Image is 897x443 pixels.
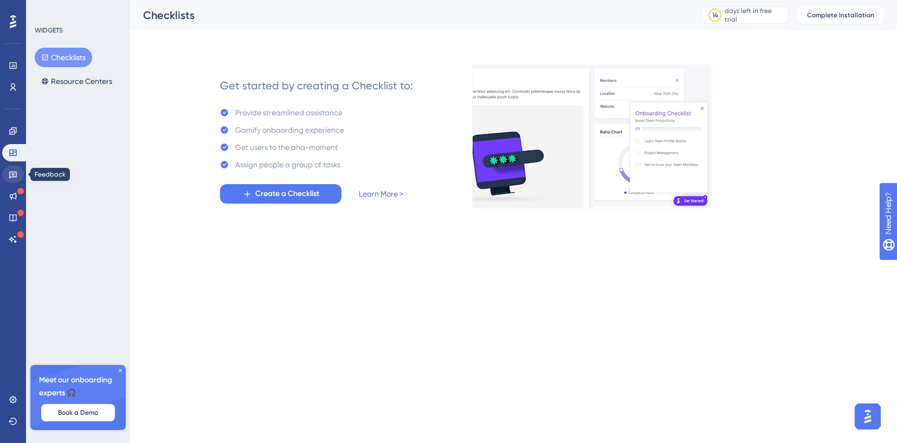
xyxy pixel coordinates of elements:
[255,187,319,200] span: Create a Checklist
[220,184,341,204] button: Create a Checklist
[58,408,98,417] span: Book a Demo
[807,11,874,19] span: Complete Installation
[41,404,115,421] button: Book a Demo
[359,187,403,200] a: Learn More >
[725,6,785,24] div: days left in free trial
[797,6,884,24] button: Complete Installation
[35,48,92,67] button: Checklists
[235,141,338,154] div: Get users to the aha-moment
[220,78,413,93] div: Get started by creating a Checklist to:
[235,106,343,119] div: Provide streamlined assistance
[472,64,712,209] img: e28e67207451d1beac2d0b01ddd05b56.gif
[235,158,340,171] div: Assign people a group of tasks
[143,8,675,23] div: Checklists
[35,71,119,91] button: Resource Centers
[25,3,68,16] span: Need Help?
[235,123,344,136] div: Gamify onbaording experience
[39,374,117,400] span: Meet our onboarding experts 🎧
[851,400,884,433] iframe: UserGuiding AI Assistant Launcher
[712,11,718,19] div: 14
[35,26,63,35] div: WIDGETS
